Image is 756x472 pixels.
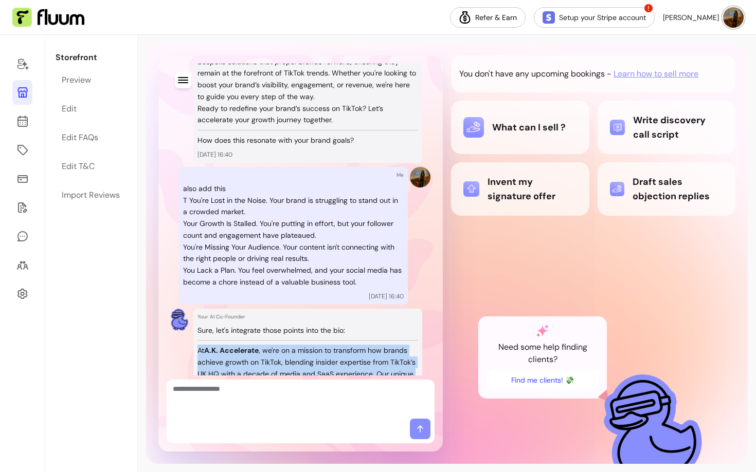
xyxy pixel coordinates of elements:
[197,345,418,415] p: At , we're on a mission to transform how brands achieve growth on TikTok, blending insider expert...
[397,171,404,179] p: Me
[369,292,404,300] p: [DATE] 16:40
[183,265,404,288] p: You Lack a Plan. You feel overwhelmed, and your social media has become a chore instead of a valu...
[56,97,127,121] a: Edit
[12,109,32,134] a: Calendar
[62,74,91,86] div: Preview
[536,325,549,337] img: AI Co-Founder gradient star
[56,183,127,207] a: Import Reviews
[183,218,404,241] p: Your Growth Is Stalled. You're putting in effort, but your follower count and engagement have pla...
[197,150,418,159] p: [DATE] 16:40
[12,166,32,191] a: Sales
[463,117,577,138] div: What can I sell ?
[12,8,84,27] img: Fluum Logo
[643,3,654,13] span: !
[610,120,625,135] img: Write discovery call script
[487,370,599,390] button: Find me clients! 💸
[12,51,32,76] a: Home
[204,346,259,355] strong: A.K. Accelerate
[463,117,484,138] img: What can I sell ?
[463,175,577,203] div: Invent my signature offer
[56,154,127,179] a: Edit T&C
[173,384,428,414] textarea: Ask me anything...
[12,195,32,220] a: Forms
[12,80,32,105] a: Storefront
[663,12,719,23] span: [PERSON_NAME]
[450,7,526,28] a: Refer & Earn
[12,224,32,249] a: My Messages
[610,113,724,142] div: Write discovery call script
[56,68,127,92] a: Preview
[56,51,127,64] p: Storefront
[12,138,32,162] a: Offerings
[197,103,418,126] p: Ready to redefine your brand’s success on TikTok? Let’s accelerate your growth journey together.
[197,313,418,320] p: Your AI Co-Founder
[197,135,418,146] p: How does this resonate with your brand goals?
[183,183,404,195] p: also add this
[12,281,32,306] a: Settings
[534,7,655,28] a: Setup your Stripe account
[62,131,98,144] div: Edit FAQs
[197,325,418,336] p: Sure, let's integrate those points into the bio:
[56,125,127,150] a: Edit FAQs
[543,11,555,24] img: Stripe Icon
[410,167,430,187] img: Provider image
[610,182,624,196] img: Draft sales objection replies
[459,68,611,80] p: You don't have any upcoming bookings -
[614,68,698,80] span: Learn how to sell more
[183,241,404,265] p: You're Missing Your Audience. Your content isn't connecting with the right people or driving real...
[463,181,479,197] img: Invent my signature offer
[62,189,120,201] div: Import Reviews
[723,7,744,28] img: avatar
[663,7,744,28] button: avatar[PERSON_NAME]
[62,103,77,115] div: Edit
[487,341,599,366] p: Need some help finding clients?
[171,309,188,331] img: AI Co-Founder avatar
[610,175,724,203] div: Draft sales objection replies
[183,195,404,218] p: T You're Lost in the Noise. Your brand is struggling to stand out in a crowded market.
[62,160,95,173] div: Edit T&C
[12,253,32,277] a: Clients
